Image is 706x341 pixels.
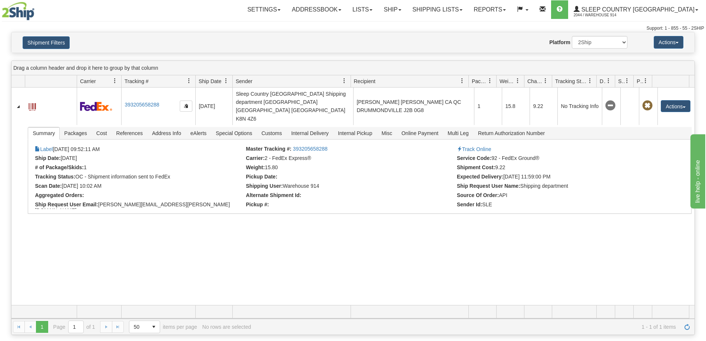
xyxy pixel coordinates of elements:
a: Addressbook [286,0,347,19]
span: Packages [472,78,487,85]
li: Warehouse 914 (26235) [246,183,455,190]
a: 393205658288 [293,146,327,152]
span: 1 - 1 of 1 items [256,324,676,330]
span: Page of 1 [53,321,95,333]
strong: Tracking Status: [35,174,75,180]
td: Sleep Country [GEOGRAPHIC_DATA] Shipping department [GEOGRAPHIC_DATA] [GEOGRAPHIC_DATA] [GEOGRAPH... [232,88,353,125]
li: OC - Shipment information sent to FedEx [35,174,244,181]
a: Sleep Country [GEOGRAPHIC_DATA] 2044 / Warehouse 914 [568,0,704,19]
span: Return Authorization Number [474,127,550,139]
li: [DATE] [35,155,244,163]
li: 15.80 [246,164,455,172]
a: Delivery Status filter column settings [602,75,615,87]
a: Recipient filter column settings [456,75,468,87]
td: [DATE] [195,88,232,125]
strong: Pickup #: [246,201,269,207]
a: 393205658288 [125,102,159,108]
label: Platform [549,39,570,46]
strong: Service Code: [457,155,491,161]
strong: Ship Request User Email: [35,201,98,207]
a: Label [35,146,53,152]
span: Pickup Status [637,78,643,85]
strong: Master Tracking #: [246,146,292,152]
a: Track Online [457,146,491,152]
span: Tracking # [125,78,149,85]
span: Carrier [80,78,96,85]
strong: Shipping User: [246,183,283,189]
span: Pickup Not Assigned [642,101,653,111]
strong: Expected Delivery: [457,174,503,180]
a: Pickup Status filter column settings [639,75,652,87]
strong: Shipment Cost: [457,164,495,170]
span: select [148,321,160,333]
img: 2 - FedEx Express® [80,102,112,111]
strong: Aggregated Orders: [35,192,84,198]
span: Internal Pickup [334,127,377,139]
span: Recipient [354,78,375,85]
a: Tracking # filter column settings [183,75,195,87]
td: 9.22 [530,88,557,125]
img: logo2044.jpg [2,2,34,20]
li: API [457,192,666,200]
a: Refresh [681,321,693,333]
a: Lists [347,0,378,19]
strong: Ship Request User Name: [457,183,520,189]
div: grid grouping header [11,61,695,75]
a: Charge filter column settings [539,75,552,87]
a: Reports [468,0,511,19]
span: Customs [257,127,286,139]
button: Actions [661,100,690,112]
strong: Pickup Date: [246,174,278,180]
span: Weight [500,78,515,85]
span: Ship Date [199,78,221,85]
td: 15.8 [502,88,530,125]
li: Shipping department [457,183,666,190]
span: No Tracking Info [605,101,616,111]
span: References [112,127,148,139]
li: [PERSON_NAME][EMAIL_ADDRESS][PERSON_NAME][DOMAIN_NAME] [35,201,244,209]
a: Weight filter column settings [511,75,524,87]
a: Packages filter column settings [484,75,496,87]
span: Packages [60,127,91,139]
span: 50 [134,323,143,331]
span: Summary [28,127,59,139]
span: eAlerts [186,127,211,139]
a: Sender filter column settings [338,75,351,87]
span: Delivery Status [600,78,606,85]
li: [DATE] 11:59:00 PM [457,174,666,181]
strong: Weight: [246,164,265,170]
iframe: chat widget [689,132,705,208]
span: Shipment Issues [618,78,624,85]
span: Charge [527,78,543,85]
span: 2044 / Warehouse 914 [574,12,629,19]
span: Address Info [148,127,186,139]
button: Actions [654,36,683,49]
span: Special Options [211,127,256,139]
li: 1 [35,164,244,172]
a: Shipment Issues filter column settings [621,75,633,87]
span: Internal Delivery [287,127,333,139]
button: Copy to clipboard [180,101,192,112]
span: Multi Leg [443,127,473,139]
td: No Tracking Info [557,88,602,125]
strong: Alternate Shipment Id: [246,192,301,198]
a: Label [29,100,36,112]
td: [PERSON_NAME] [PERSON_NAME] CA QC DRUMMONDVILLE J2B 0G8 [353,88,474,125]
span: Online Payment [397,127,443,139]
span: items per page [129,321,197,333]
strong: Ship Date: [35,155,60,161]
strong: Scan Date: [35,183,62,189]
strong: # of Package/Skids: [35,164,84,170]
div: live help - online [6,4,69,13]
li: SLE [457,201,666,209]
div: Support: 1 - 855 - 55 - 2SHIP [2,25,704,32]
span: Page 1 [36,321,48,333]
strong: Carrier: [246,155,265,161]
span: Cost [92,127,112,139]
span: Sleep Country [GEOGRAPHIC_DATA] [580,6,695,13]
a: Ship Date filter column settings [220,75,232,87]
div: No rows are selected [202,324,251,330]
li: 92 - FedEx Ground® [457,155,666,163]
td: 1 [474,88,502,125]
a: Shipping lists [407,0,468,19]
